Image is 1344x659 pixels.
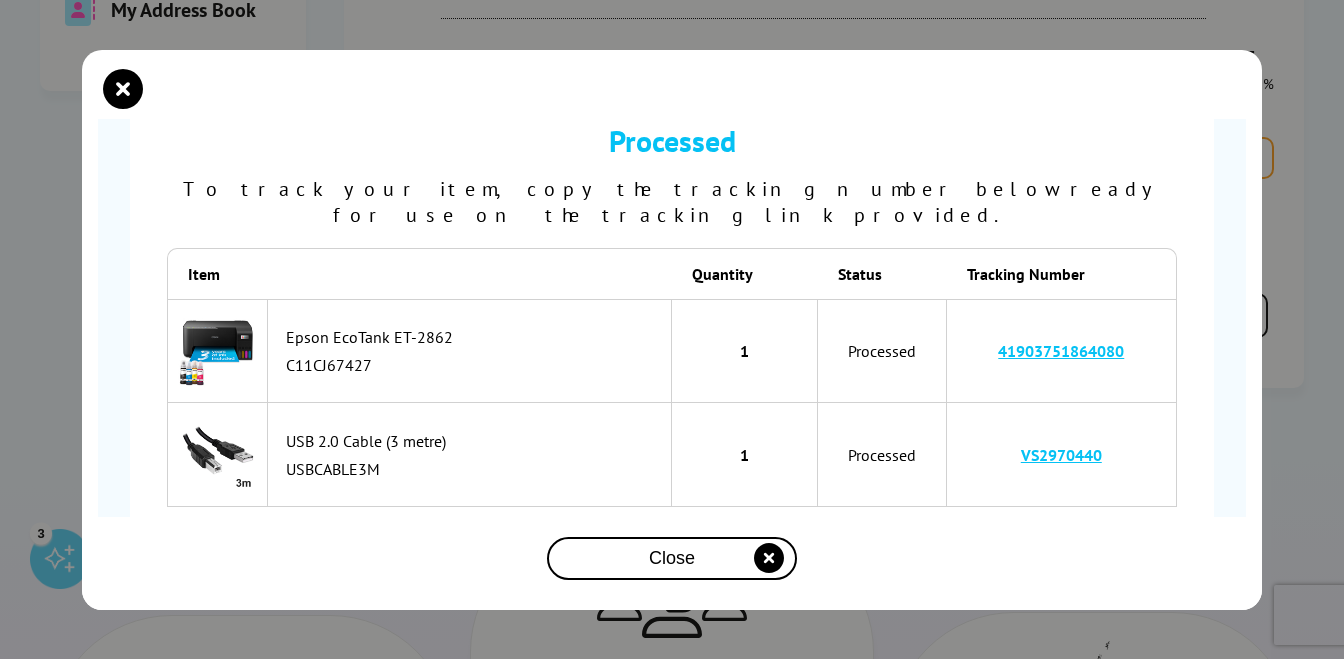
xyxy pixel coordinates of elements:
[672,248,818,299] th: Quantity
[108,74,138,104] button: close modal
[286,327,661,347] div: Epson EcoTank ET-2862
[947,248,1177,299] th: Tracking Number
[998,341,1124,361] a: 41903751864080
[167,248,268,299] th: Item
[286,355,661,375] div: C11CJ67427
[672,299,818,404] td: 1
[818,299,947,404] td: Processed
[672,403,818,507] td: 1
[818,403,947,507] td: Processed
[818,248,947,299] th: Status
[1021,445,1102,465] a: VS2970440
[178,310,257,389] img: Epson EcoTank ET-2862
[547,537,797,580] button: close modal
[286,459,661,479] div: USBCABLE3M
[649,548,695,569] span: Close
[286,431,661,451] div: USB 2.0 Cable (3 metre)
[167,121,1177,160] div: Processed
[183,176,1162,228] span: To track your item, copy the tracking number below ready for use on the tracking link provided.
[178,413,257,492] img: USB 2.0 Cable (3 metre)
